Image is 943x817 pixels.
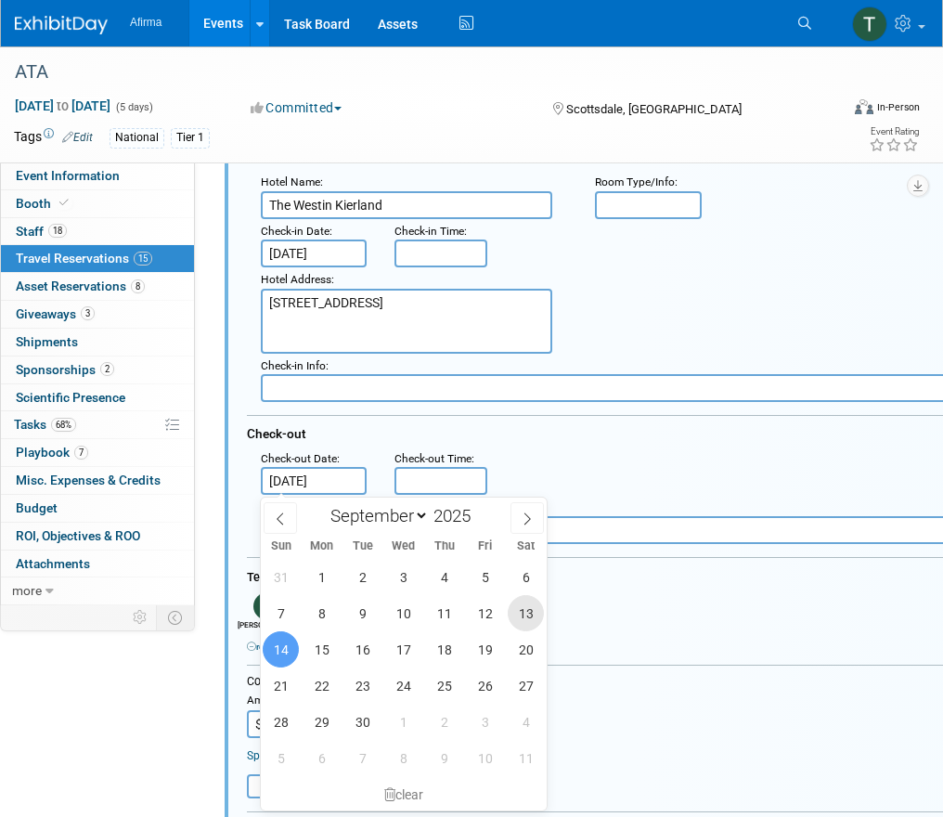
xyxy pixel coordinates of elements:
[261,289,552,354] textarea: [STREET_ADDRESS]
[508,740,544,776] span: October 11, 2025
[16,556,90,571] span: Attachments
[426,595,462,631] span: September 11, 2025
[385,704,421,740] span: October 1, 2025
[467,631,503,668] span: September 19, 2025
[304,631,340,668] span: September 15, 2025
[130,16,161,29] span: Afirma
[506,540,547,552] span: Sat
[81,306,95,320] span: 3
[1,495,194,522] a: Budget
[131,279,145,293] span: 8
[394,452,474,465] small: :
[16,500,58,515] span: Budget
[15,16,108,34] img: ExhibitDay
[467,595,503,631] span: September 12, 2025
[344,631,381,668] span: September 16, 2025
[426,631,462,668] span: September 18, 2025
[344,595,381,631] span: September 9, 2025
[261,540,302,552] span: Sun
[16,445,88,460] span: Playbook
[261,452,337,465] span: Check-out Date
[344,704,381,740] span: September 30, 2025
[1,301,194,328] a: Giveaways3
[261,273,334,286] small: :
[344,559,381,595] span: September 2, 2025
[16,306,95,321] span: Giveaways
[595,175,678,188] small: :
[1,162,194,189] a: Event Information
[10,7,762,25] body: Rich Text Area. Press ALT-0 for help.
[467,704,503,740] span: October 3, 2025
[508,631,544,668] span: September 20, 2025
[16,362,114,377] span: Sponsorships
[304,668,340,704] span: September 22, 2025
[508,704,544,740] span: October 4, 2025
[429,505,484,526] input: Year
[247,642,287,652] a: remove
[14,127,93,149] td: Tags
[110,128,164,148] div: National
[426,704,462,740] span: October 2, 2025
[344,668,381,704] span: September 23, 2025
[12,583,42,598] span: more
[263,704,299,740] span: September 28, 2025
[263,595,299,631] span: September 7, 2025
[8,56,829,89] div: ATA
[385,559,421,595] span: September 3, 2025
[855,99,873,114] img: Format-Inperson.png
[467,740,503,776] span: October 10, 2025
[247,694,381,710] div: Amount
[1,245,194,272] a: Travel Reservations15
[1,551,194,577] a: Attachments
[54,98,71,113] span: to
[263,559,299,595] span: August 31, 2025
[465,540,506,552] span: Fri
[304,740,340,776] span: October 6, 2025
[114,101,153,113] span: (5 days)
[74,446,88,460] span: 7
[1,218,194,245] a: Staff18
[16,528,140,543] span: ROI, Objectives & ROO
[383,540,424,552] span: Wed
[263,740,299,776] span: October 5, 2025
[261,225,329,238] span: Check-in Date
[304,704,340,740] span: September 29, 2025
[394,225,464,238] span: Check-in Time
[16,473,161,487] span: Misc. Expenses & Credits
[16,251,152,266] span: Travel Reservations
[467,559,503,595] span: September 5, 2025
[171,128,210,148] div: Tier 1
[302,540,342,552] span: Mon
[244,98,349,117] button: Committed
[322,504,429,527] select: Month
[261,273,331,286] span: Hotel Address
[14,97,111,114] span: [DATE] [DATE]
[385,595,421,631] span: September 10, 2025
[263,668,299,704] span: September 21, 2025
[394,452,471,465] span: Check-out Time
[467,668,503,704] span: September 26, 2025
[247,426,306,441] span: Check-out
[261,452,340,465] small: :
[876,100,920,114] div: In-Person
[1,190,194,217] a: Booth
[261,225,332,238] small: :
[426,740,462,776] span: October 9, 2025
[426,559,462,595] span: September 4, 2025
[247,150,297,165] span: Check-in
[1,577,194,604] a: more
[426,668,462,704] span: September 25, 2025
[261,359,326,372] span: Check-in Info
[1,273,194,300] a: Asset Reservations8
[16,279,145,293] span: Asset Reservations
[566,102,742,116] span: Scottsdale, [GEOGRAPHIC_DATA]
[261,359,329,372] small: :
[263,631,299,668] span: September 14, 2025
[394,225,467,238] small: :
[595,175,675,188] span: Room Type/Info
[781,97,920,124] div: Event Format
[508,668,544,704] span: September 27, 2025
[157,605,195,629] td: Toggle Event Tabs
[16,390,125,405] span: Scientific Presence
[51,418,76,432] span: 68%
